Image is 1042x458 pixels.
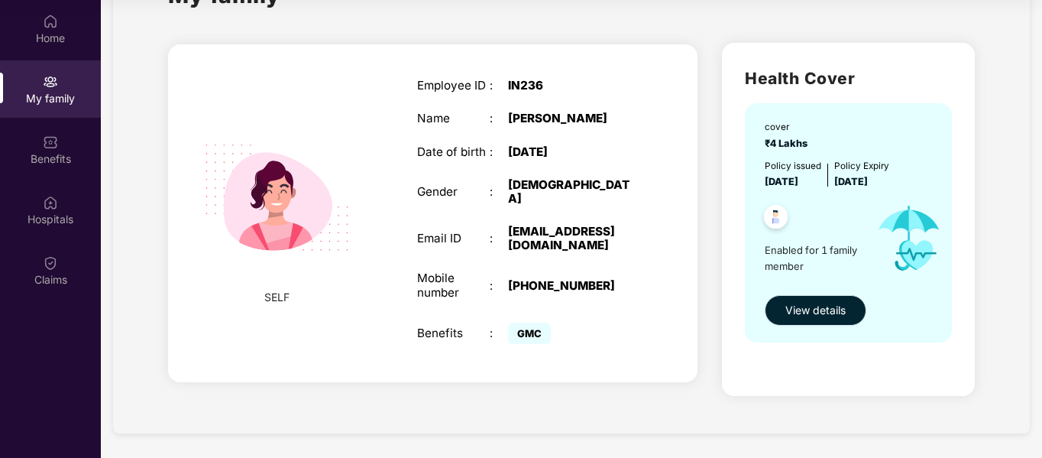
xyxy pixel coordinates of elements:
[834,159,889,174] div: Policy Expiry
[490,112,508,125] div: :
[186,106,368,289] img: svg+xml;base64,PHN2ZyB4bWxucz0iaHR0cDovL3d3dy53My5vcmcvMjAwMC9zdmciIHdpZHRoPSIyMjQiIGhlaWdodD0iMT...
[834,176,868,187] span: [DATE]
[765,176,798,187] span: [DATE]
[765,159,821,174] div: Policy issued
[490,79,508,93] div: :
[864,190,953,287] img: icon
[765,138,812,149] span: ₹4 Lakhs
[765,295,866,326] button: View details
[43,255,58,270] img: svg+xml;base64,PHN2ZyBpZD0iQ2xhaW0iIHhtbG5zPSJodHRwOi8vd3d3LnczLm9yZy8yMDAwL3N2ZyIgd2lkdGg9IjIwIi...
[490,326,508,340] div: :
[417,79,490,93] div: Employee ID
[508,225,636,252] div: [EMAIL_ADDRESS][DOMAIN_NAME]
[508,323,551,344] span: GMC
[508,112,636,125] div: [PERSON_NAME]
[417,185,490,199] div: Gender
[490,145,508,159] div: :
[508,178,636,206] div: [DEMOGRAPHIC_DATA]
[490,232,508,245] div: :
[765,242,864,274] span: Enabled for 1 family member
[43,194,58,210] img: svg+xml;base64,PHN2ZyBpZD0iSG9zcGl0YWxzIiB4bWxucz0iaHR0cDovL3d3dy53My5vcmcvMjAwMC9zdmciIHdpZHRoPS...
[43,134,58,149] img: svg+xml;base64,PHN2ZyBpZD0iQmVuZWZpdHMiIHhtbG5zPSJodHRwOi8vd3d3LnczLm9yZy8yMDAwL3N2ZyIgd2lkdGg9Ij...
[43,13,58,28] img: svg+xml;base64,PHN2ZyBpZD0iSG9tZSIgeG1sbnM9Imh0dHA6Ly93d3cudzMub3JnLzIwMDAvc3ZnIiB3aWR0aD0iMjAiIG...
[785,302,846,319] span: View details
[417,145,490,159] div: Date of birth
[757,200,794,238] img: svg+xml;base64,PHN2ZyB4bWxucz0iaHR0cDovL3d3dy53My5vcmcvMjAwMC9zdmciIHdpZHRoPSI0OC45NDMiIGhlaWdodD...
[43,73,58,89] img: svg+xml;base64,PHN2ZyB3aWR0aD0iMjAiIGhlaWdodD0iMjAiIHZpZXdCb3g9IjAgMCAyMCAyMCIgZmlsbD0ibm9uZSIgeG...
[765,120,812,135] div: cover
[417,271,490,299] div: Mobile number
[264,289,290,306] span: SELF
[508,279,636,293] div: [PHONE_NUMBER]
[508,79,636,93] div: IN236
[508,145,636,159] div: [DATE]
[417,326,490,340] div: Benefits
[417,112,490,125] div: Name
[745,66,952,91] h2: Health Cover
[417,232,490,245] div: Email ID
[490,185,508,199] div: :
[490,279,508,293] div: :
